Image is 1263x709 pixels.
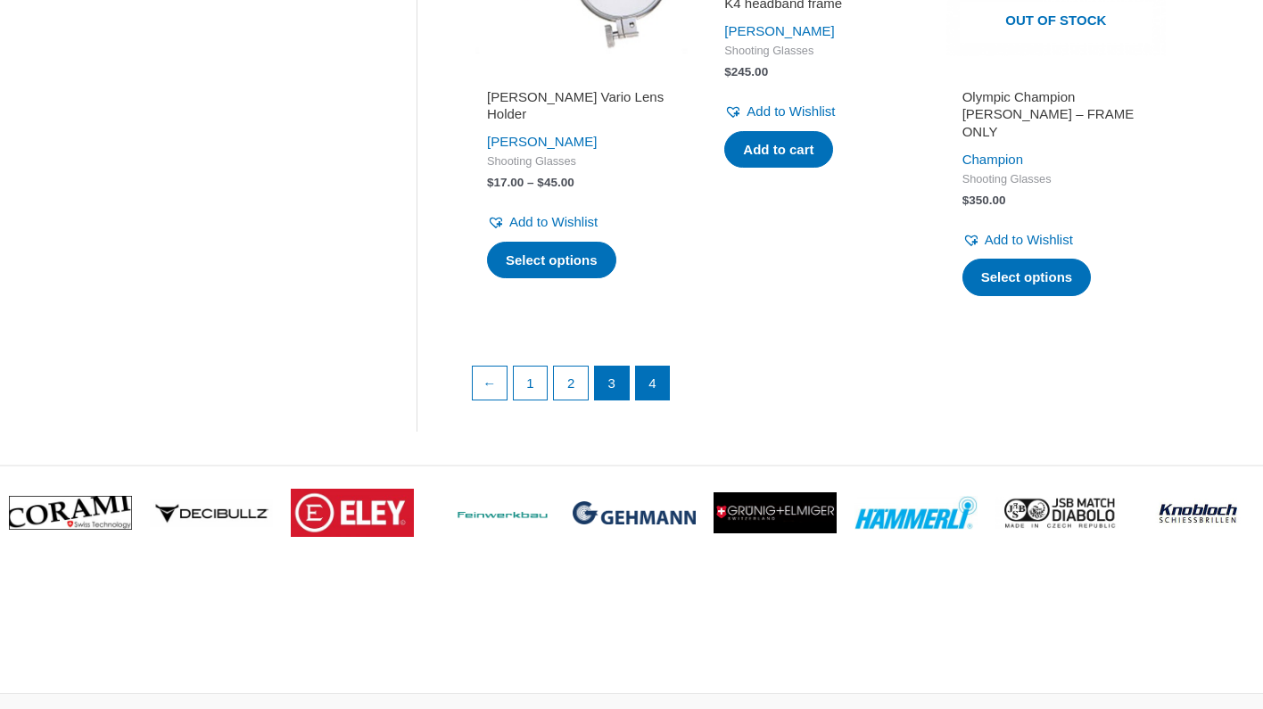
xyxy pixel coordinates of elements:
[473,367,507,400] a: ←
[960,2,1152,43] span: Out of stock
[985,232,1073,247] span: Add to Wishlist
[487,176,524,189] bdi: 17.00
[724,44,912,59] span: Shooting Glasses
[636,367,670,400] span: Page 4
[962,194,1006,207] bdi: 350.00
[487,67,674,88] iframe: Customer reviews powered by Trustpilot
[554,367,588,400] a: Page 2
[509,214,598,229] span: Add to Wishlist
[724,99,835,124] a: Add to Wishlist
[487,176,494,189] span: $
[527,176,534,189] span: –
[487,134,597,149] a: [PERSON_NAME]
[487,210,598,235] a: Add to Wishlist
[1236,491,1254,508] span: >
[724,65,768,78] bdi: 245.00
[487,154,674,169] span: Shooting Glasses
[962,259,1092,296] a: Select options for “Olympic Champion Archer - FRAME ONLY”
[291,489,414,537] img: brand logo
[487,88,674,130] a: [PERSON_NAME] Vario Lens Holder
[962,227,1073,252] a: Add to Wishlist
[595,367,629,400] a: Page 3
[724,65,731,78] span: $
[747,103,835,119] span: Add to Wishlist
[487,242,616,279] a: Select options for “Knobloch Vario Lens Holder”
[962,152,1023,167] a: Champion
[537,176,574,189] bdi: 45.00
[962,67,1150,88] iframe: Customer reviews powered by Trustpilot
[962,172,1150,187] span: Shooting Glasses
[471,366,1166,410] nav: Product Pagination
[962,88,1150,141] h2: Olympic Champion [PERSON_NAME] – FRAME ONLY
[724,23,834,38] a: [PERSON_NAME]
[537,176,544,189] span: $
[487,88,674,123] h2: [PERSON_NAME] Vario Lens Holder
[962,88,1150,147] a: Olympic Champion [PERSON_NAME] – FRAME ONLY
[514,367,548,400] a: Page 1
[962,194,970,207] span: $
[724,131,832,169] a: Add to cart: “K4 headband frame”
